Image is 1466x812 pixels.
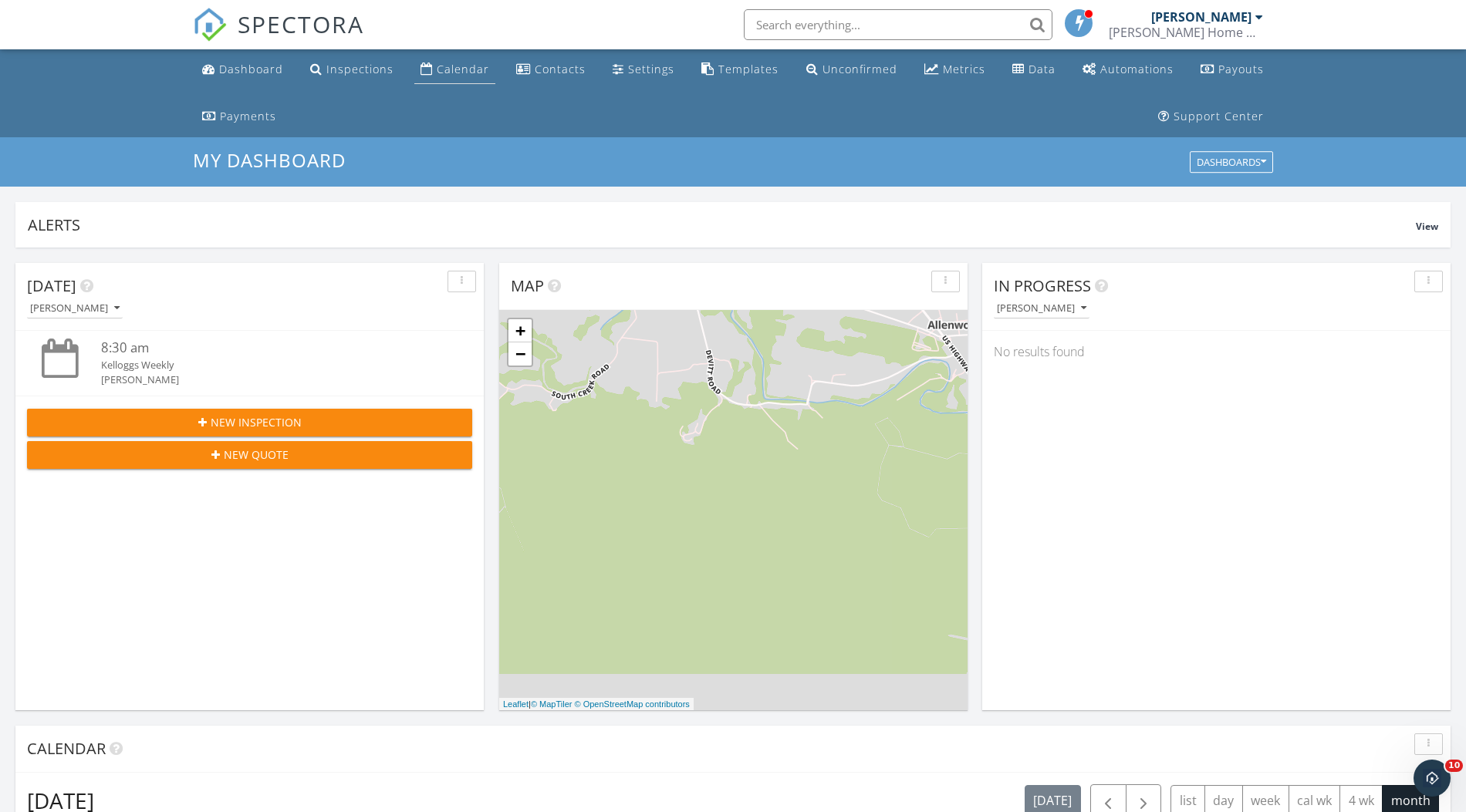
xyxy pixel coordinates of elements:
[193,147,346,173] span: My Dashboard
[1174,109,1264,123] div: Support Center
[193,21,364,53] a: SPECTORA
[1100,62,1174,76] div: Automations
[1029,62,1056,76] div: Data
[628,62,674,76] div: Settings
[414,56,495,84] a: Calendar
[30,303,120,314] div: [PERSON_NAME]
[1190,152,1273,174] button: Dashboards
[823,62,897,76] div: Unconfirmed
[211,414,302,430] span: New Inspection
[1197,157,1266,168] div: Dashboards
[744,9,1052,40] input: Search everything...
[27,409,472,436] button: New Inspection
[224,446,289,463] span: New Quote
[193,8,227,42] img: The Best Home Inspection Software - Spectora
[508,342,532,366] a: Zoom out
[575,699,690,709] a: © OpenStreetMap contributors
[326,62,394,76] div: Inspections
[1416,220,1438,233] span: View
[27,738,106,759] span: Calendar
[238,8,364,40] span: SPECTORA
[994,298,1089,319] button: [PERSON_NAME]
[943,62,985,76] div: Metrics
[437,62,489,76] div: Calendar
[27,275,76,296] span: [DATE]
[606,56,681,84] a: Settings
[1414,760,1451,797] iframe: Intercom live chat
[1218,62,1264,76] div: Payouts
[27,441,472,469] button: New Quote
[982,331,1451,372] div: No results found
[219,62,283,76] div: Dashboard
[1006,56,1062,84] a: Data
[994,275,1091,296] span: In Progress
[1076,56,1180,84] a: Automations (Basic)
[196,56,289,84] a: Dashboard
[1152,103,1270,131] a: Support Center
[101,339,435,358] div: 8:30 am
[531,699,573,709] a: © MapTiler
[304,56,400,84] a: Inspections
[28,214,1416,235] div: Alerts
[101,372,435,387] div: [PERSON_NAME]
[918,56,991,84] a: Metrics
[800,56,904,84] a: Unconfirmed
[503,699,529,709] a: Leaflet
[695,56,785,84] a: Templates
[1445,760,1463,772] span: 10
[997,303,1086,314] div: [PERSON_NAME]
[511,275,544,296] span: Map
[27,298,123,319] button: [PERSON_NAME]
[220,109,276,123] div: Payments
[196,103,282,131] a: Payments
[535,62,586,76] div: Contacts
[101,358,435,372] div: Kelloggs Weekly
[718,62,779,76] div: Templates
[1151,9,1252,25] div: [PERSON_NAME]
[499,698,694,711] div: |
[1109,25,1263,40] div: Barclay Home & Building Inspections LLC
[508,319,532,342] a: Zoom in
[510,56,592,84] a: Contacts
[1194,56,1270,84] a: Payouts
